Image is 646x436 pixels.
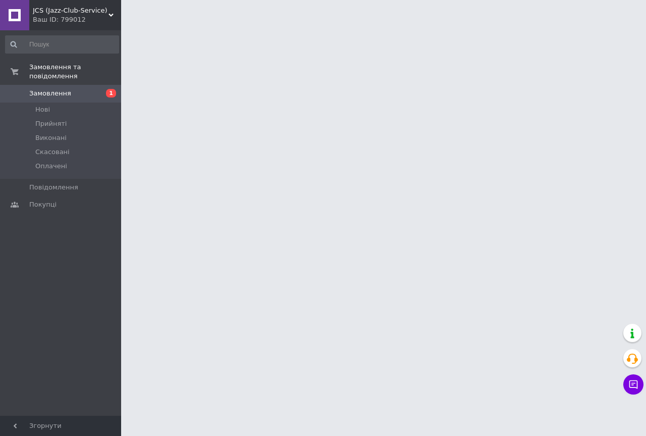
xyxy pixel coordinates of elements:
span: Повідомлення [29,183,78,192]
span: Скасовані [35,148,70,157]
span: Замовлення та повідомлення [29,63,121,81]
span: Покупці [29,200,57,209]
span: Оплачені [35,162,67,171]
div: Ваш ID: 799012 [33,15,121,24]
input: Пошук [5,35,119,54]
span: 1 [106,89,116,98]
span: Виконані [35,133,67,142]
button: Чат з покупцем [623,374,643,395]
span: Прийняті [35,119,67,128]
span: Замовлення [29,89,71,98]
span: JCS (Jazz-Club-Service) [33,6,109,15]
span: Нові [35,105,50,114]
